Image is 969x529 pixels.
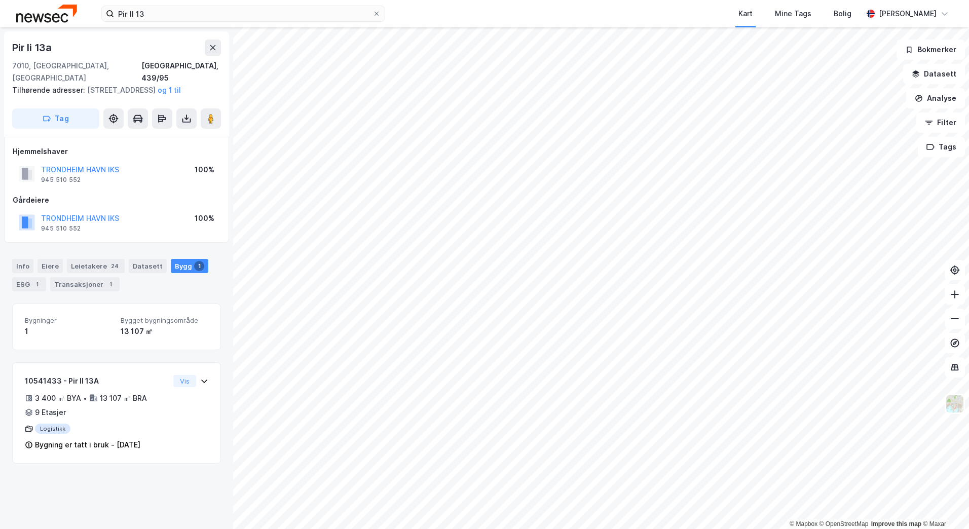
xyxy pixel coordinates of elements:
button: Vis [173,375,196,387]
span: Bygget bygningsområde [121,316,208,325]
div: [STREET_ADDRESS] [12,84,213,96]
div: Info [12,259,33,273]
div: 13 107 ㎡ [121,325,208,337]
button: Analyse [906,88,965,108]
div: Kart [738,8,753,20]
button: Datasett [903,64,965,84]
div: Bygning er tatt i bruk - [DATE] [35,439,140,451]
div: 9 Etasjer [35,406,66,419]
a: Improve this map [871,520,921,527]
div: Pir Ii 13a [12,40,54,56]
img: newsec-logo.f6e21ccffca1b3a03d2d.png [16,5,77,22]
input: Søk på adresse, matrikkel, gårdeiere, leietakere eller personer [114,6,372,21]
button: Tags [918,137,965,157]
span: Tilhørende adresser: [12,86,87,94]
div: Datasett [129,259,167,273]
div: 7010, [GEOGRAPHIC_DATA], [GEOGRAPHIC_DATA] [12,60,141,84]
div: Bolig [834,8,851,20]
div: Transaksjoner [50,277,120,291]
div: [GEOGRAPHIC_DATA], 439/95 [141,60,221,84]
div: 945 510 552 [41,176,81,184]
div: 10541433 - Pir II 13A [25,375,169,387]
div: Kontrollprogram for chat [918,480,969,529]
span: Bygninger [25,316,113,325]
div: 945 510 552 [41,224,81,233]
button: Bokmerker [897,40,965,60]
button: Tag [12,108,99,129]
div: 1 [25,325,113,337]
img: Z [945,394,964,413]
div: Leietakere [67,259,125,273]
div: 24 [109,261,121,271]
div: Gårdeiere [13,194,220,206]
div: Mine Tags [775,8,811,20]
div: 3 400 ㎡ BYA [35,392,81,404]
div: 1 [105,279,116,289]
div: ESG [12,277,46,291]
a: Mapbox [790,520,817,527]
div: Bygg [171,259,208,273]
div: [PERSON_NAME] [879,8,937,20]
div: 100% [195,212,214,224]
div: 1 [194,261,204,271]
div: 100% [195,164,214,176]
div: 1 [32,279,42,289]
button: Filter [916,112,965,133]
div: Eiere [38,259,63,273]
div: • [83,394,87,402]
div: Hjemmelshaver [13,145,220,158]
div: 13 107 ㎡ BRA [100,392,147,404]
a: OpenStreetMap [819,520,869,527]
iframe: Chat Widget [918,480,969,529]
